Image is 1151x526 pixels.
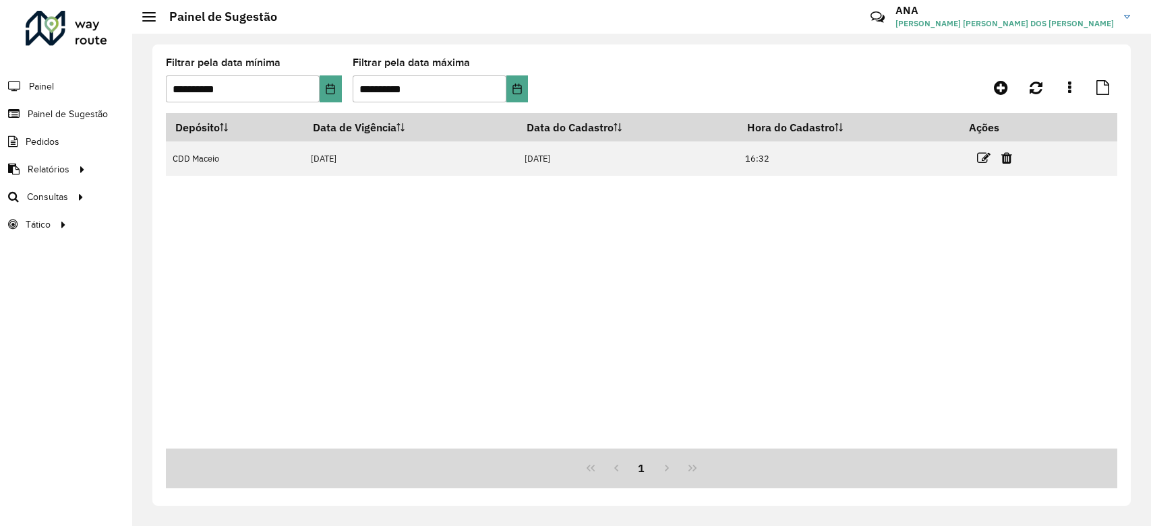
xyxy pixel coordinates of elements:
label: Filtrar pela data máxima [353,55,470,71]
span: [PERSON_NAME] [PERSON_NAME] DOS [PERSON_NAME] [895,18,1114,30]
th: Hora do Cadastro [738,113,960,141]
button: 1 [629,455,655,481]
h2: Painel de Sugestão [156,9,277,24]
td: 16:32 [738,141,960,176]
span: Relatórios [28,162,69,176]
span: Painel [29,79,54,94]
th: Data de Vigência [304,113,518,141]
span: Painel de Sugestão [28,107,108,121]
a: Excluir [1001,149,1012,167]
span: Pedidos [26,135,59,149]
button: Choose Date [320,75,342,102]
a: Contato Rápido [863,3,892,32]
a: Editar [977,149,991,167]
th: Data do Cadastro [518,113,738,141]
h3: ANA [895,4,1114,17]
th: Depósito [166,113,304,141]
td: [DATE] [304,141,518,176]
button: Choose Date [506,75,529,102]
td: CDD Maceio [166,141,304,176]
th: Ações [960,113,1040,141]
span: Tático [26,218,51,232]
td: [DATE] [518,141,738,176]
span: Consultas [27,190,68,204]
label: Filtrar pela data mínima [166,55,281,71]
